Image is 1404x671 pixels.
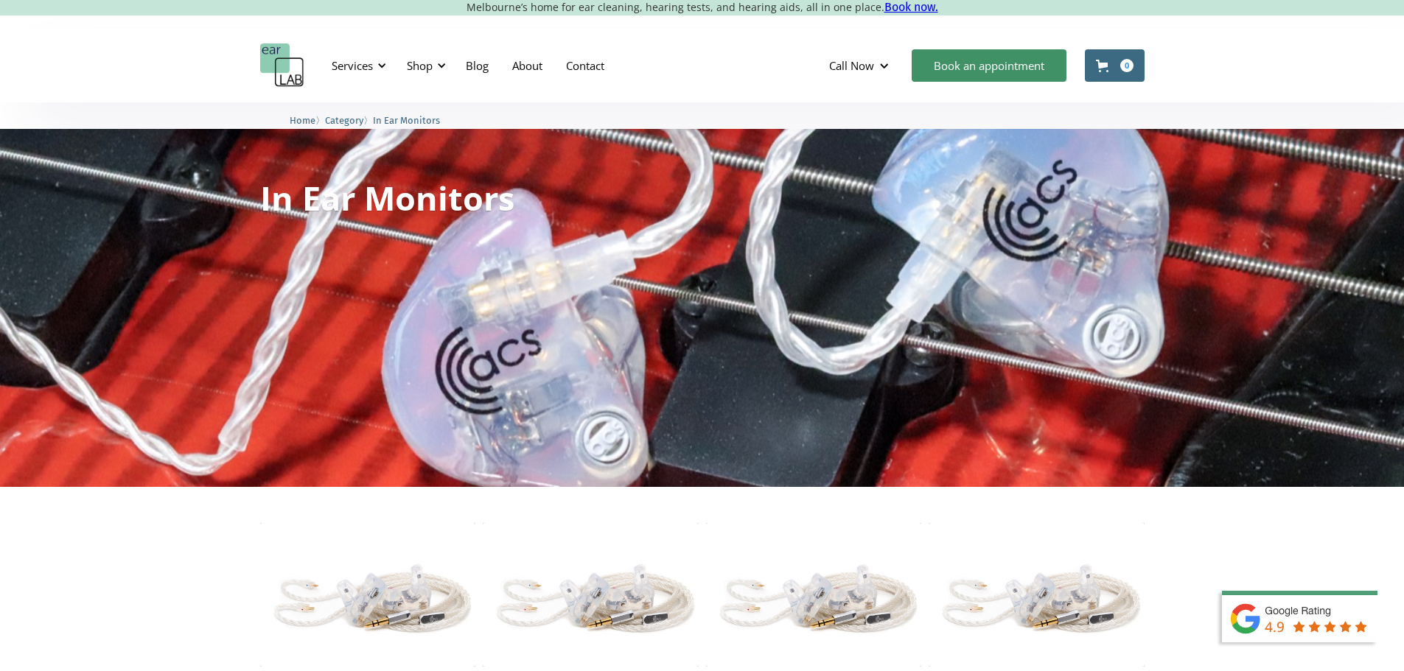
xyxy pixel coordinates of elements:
[325,113,363,127] a: Category
[325,115,363,126] span: Category
[929,523,1145,667] img: Evoke2 Ambient Two Driver – In Ear Monitor
[290,115,315,126] span: Home
[554,44,616,87] a: Contact
[500,44,554,87] a: About
[454,44,500,87] a: Blog
[398,43,450,88] div: Shop
[323,43,391,88] div: Services
[1120,59,1134,72] div: 0
[483,523,699,667] img: Evolve Ambient Triple Driver – In Ear Monitor
[290,113,315,127] a: Home
[706,523,922,667] img: Engage Ambient Dual Driver – In Ear Monitor
[373,113,440,127] a: In Ear Monitors
[407,58,433,73] div: Shop
[829,58,874,73] div: Call Now
[373,115,440,126] span: In Ear Monitors
[290,113,325,128] li: 〉
[817,43,904,88] div: Call Now
[912,49,1066,82] a: Book an appointment
[260,181,514,214] h1: In Ear Monitors
[260,523,476,667] img: Emotion Ambient Five Driver – In Ear Monitor
[1085,49,1145,82] a: Open cart
[325,113,373,128] li: 〉
[332,58,373,73] div: Services
[260,43,304,88] a: home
